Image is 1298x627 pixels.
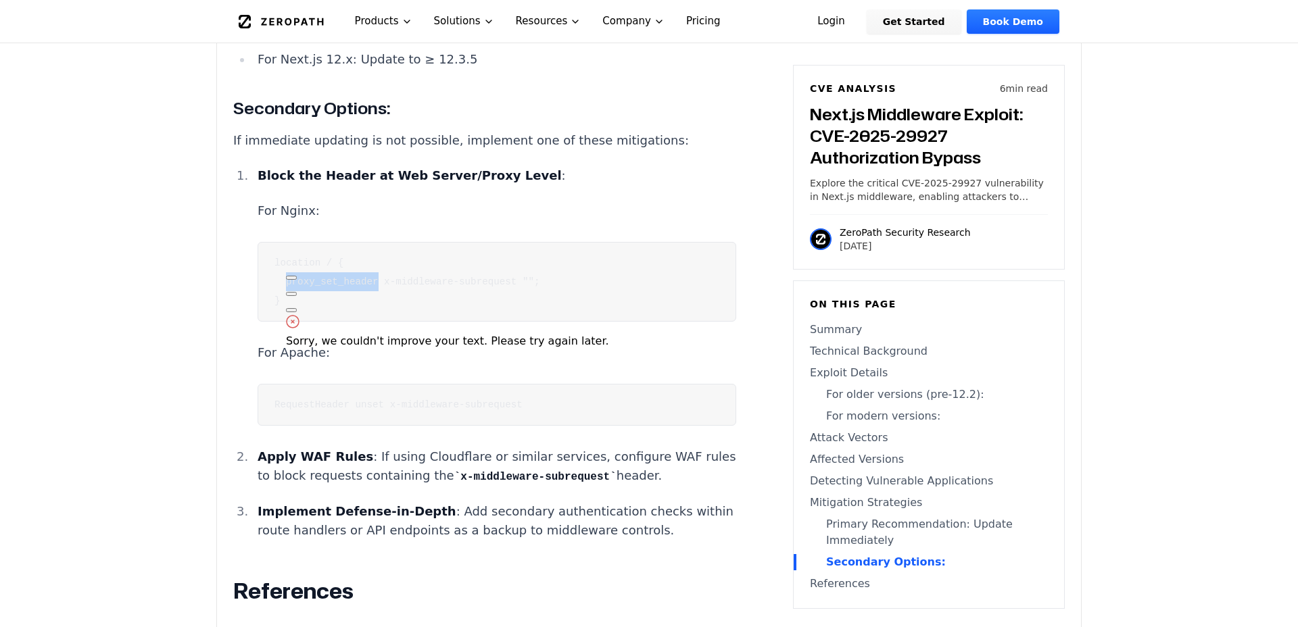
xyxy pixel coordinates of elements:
[252,50,736,69] li: For Next.js 12.x: Update to ≥ 12.3.5
[258,343,736,362] p: For Apache:
[810,228,832,250] img: ZeroPath Security Research
[258,201,736,220] p: For Nginx:
[810,176,1048,203] p: Explore the critical CVE-2025-29927 vulnerability in Next.js middleware, enabling attackers to by...
[274,257,540,306] code: location / { proxy_set_header x-middleware-subrequest ""; }
[801,9,861,34] a: Login
[810,516,1048,549] a: Primary Recommendation: Update Immediately
[810,365,1048,381] a: Exploit Details
[258,447,736,486] p: : If using Cloudflare or similar services, configure WAF rules to block requests containing the h...
[810,576,1048,592] a: References
[810,386,1048,403] a: For older versions (pre-12.2):
[258,166,736,185] p: :
[810,495,1048,511] a: Mitigation Strategies
[233,131,736,150] p: If immediate updating is not possible, implement one of these mitigations:
[810,322,1048,338] a: Summary
[233,578,736,605] h2: References
[810,297,1048,311] h6: On this page
[258,449,373,463] strong: Apply WAF Rules
[258,168,562,182] strong: Block the Header at Web Server/Proxy Level
[867,9,961,34] a: Get Started
[810,473,1048,489] a: Detecting Vulnerable Applications
[840,226,971,239] p: ZeroPath Security Research
[810,451,1048,468] a: Affected Versions
[810,343,1048,359] a: Technical Background
[233,96,736,120] h3: Secondary Options:
[810,103,1048,168] h3: Next.js Middleware Exploit: CVE-2025-29927 Authorization Bypass
[840,239,971,253] p: [DATE]
[810,82,896,95] h6: CVE Analysis
[810,554,1048,570] a: Secondary Options:
[454,471,617,483] code: x-middleware-subrequest
[967,9,1059,34] a: Book Demo
[810,408,1048,424] a: For modern versions:
[1000,82,1048,95] p: 6 min read
[274,399,523,410] code: RequestHeader unset x-middleware-subrequest
[810,430,1048,446] a: Attack Vectors
[258,504,456,518] strong: Implement Defense-in-Depth
[258,502,736,540] p: : Add secondary authentication checks within route handlers or API endpoints as a backup to middl...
